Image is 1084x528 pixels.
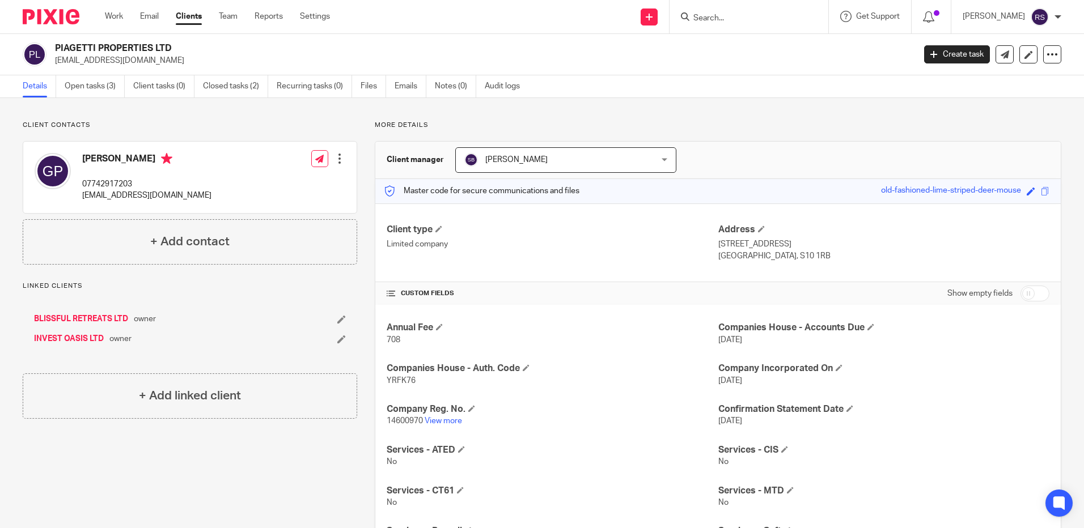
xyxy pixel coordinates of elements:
[55,55,907,66] p: [EMAIL_ADDRESS][DOMAIN_NAME]
[387,403,718,415] h4: Company Reg. No.
[109,333,132,344] span: owner
[485,156,548,164] span: [PERSON_NAME]
[718,363,1049,374] h4: Company Incorporated On
[387,499,397,506] span: No
[65,75,125,97] a: Open tasks (3)
[176,11,202,22] a: Clients
[387,444,718,456] h4: Services - ATED
[140,11,159,22] a: Email
[485,75,528,97] a: Audit logs
[35,153,71,189] img: svg%3E
[384,185,579,197] p: Master code for secure communications and files
[947,288,1013,299] label: Show empty fields
[718,239,1049,250] p: [STREET_ADDRESS]
[963,11,1025,22] p: [PERSON_NAME]
[277,75,352,97] a: Recurring tasks (0)
[718,377,742,385] span: [DATE]
[718,250,1049,262] p: [GEOGRAPHIC_DATA], S10 1RB
[387,336,400,344] span: 708
[134,313,156,325] span: owner
[375,121,1061,130] p: More details
[203,75,268,97] a: Closed tasks (2)
[82,190,211,201] p: [EMAIL_ADDRESS][DOMAIN_NAME]
[361,75,386,97] a: Files
[387,154,444,165] h3: Client manager
[387,322,718,334] h4: Annual Fee
[718,403,1049,415] h4: Confirmation Statement Date
[23,9,79,24] img: Pixie
[435,75,476,97] a: Notes (0)
[300,11,330,22] a: Settings
[718,444,1049,456] h4: Services - CIS
[34,313,128,325] a: BLISSFUL RETREATS LTD
[718,336,742,344] span: [DATE]
[55,42,736,54] h2: PIAGETTI PROPERTIES LTD
[82,178,211,190] p: 07742917203
[718,458,729,466] span: No
[718,417,742,425] span: [DATE]
[387,485,718,497] h4: Services - CT61
[718,224,1049,236] h4: Address
[718,485,1049,497] h4: Services - MTD
[23,42,46,66] img: svg%3E
[718,322,1049,334] h4: Companies House - Accounts Due
[150,233,230,250] h4: + Add contact
[395,75,426,97] a: Emails
[105,11,123,22] a: Work
[387,417,423,425] span: 14600970
[255,11,283,22] a: Reports
[387,458,397,466] span: No
[718,499,729,506] span: No
[856,12,900,20] span: Get Support
[387,224,718,236] h4: Client type
[161,153,172,164] i: Primary
[23,121,357,130] p: Client contacts
[82,153,211,167] h4: [PERSON_NAME]
[924,45,990,63] a: Create task
[23,75,56,97] a: Details
[387,239,718,250] p: Limited company
[23,282,357,291] p: Linked clients
[425,417,462,425] a: View more
[692,14,794,24] input: Search
[133,75,194,97] a: Client tasks (0)
[387,363,718,374] h4: Companies House - Auth. Code
[219,11,238,22] a: Team
[34,333,104,344] a: INVEST OASIS LTD
[881,185,1021,198] div: old-fashioned-lime-striped-deer-mouse
[139,387,241,404] h4: + Add linked client
[1031,8,1049,26] img: svg%3E
[387,377,416,385] span: YRFK76
[464,153,478,167] img: svg%3E
[387,289,718,298] h4: CUSTOM FIELDS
